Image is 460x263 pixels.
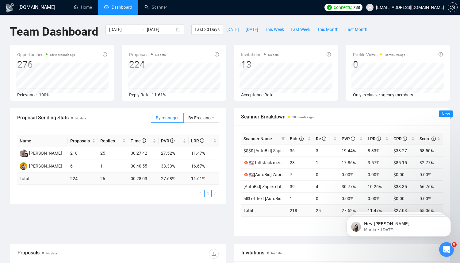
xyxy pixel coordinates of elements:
[241,249,443,257] span: Invitations
[191,138,204,143] span: LRR
[17,92,36,97] span: Relevance
[98,173,128,185] td: 26
[287,145,313,157] td: 36
[299,137,304,141] span: info-circle
[391,192,417,204] td: $0.00
[17,114,151,122] span: Proposal Sending Stats
[189,147,219,160] td: 11.47%
[29,163,62,169] div: [PERSON_NAME]
[199,191,202,195] span: left
[103,52,107,56] span: info-circle
[337,203,460,246] iframe: Intercom notifications message
[439,242,454,257] iframe: Intercom live chat
[241,204,287,216] td: Total
[243,196,330,201] a: all3 of Text [AutoBid] Zapier (Title Only) 16/06
[17,135,68,147] th: Name
[188,115,214,120] span: By Freelancer
[365,192,391,204] td: 0.00%
[209,249,219,259] button: download
[327,5,332,10] img: upwork-logo.png
[70,137,91,144] span: Proposals
[147,26,175,33] input: End date
[140,27,144,32] span: to
[417,180,443,192] td: 66.76%
[246,26,258,33] span: [DATE]
[393,136,407,141] span: CPR
[353,59,405,71] div: 0
[322,137,326,141] span: info-circle
[442,111,450,116] span: New
[20,149,27,157] img: MD
[204,190,212,197] li: 1
[287,25,314,34] button: Last Week
[161,138,174,143] span: PVR
[68,135,98,147] th: Proposals
[17,249,118,259] div: Proposals
[377,137,381,141] span: info-circle
[265,26,284,33] span: This Week
[243,160,295,165] a: 🍁🇺🇸 full stack mern 01/07
[200,138,204,143] span: info-circle
[156,115,179,120] span: By manager
[243,172,328,177] a: 🍁🇺🇸[AutoBid] Zapier Only (Title Only) 20/06
[104,5,109,9] span: dashboard
[280,134,286,143] span: filter
[339,168,365,180] td: 0.00%
[20,150,62,155] a: MD[PERSON_NAME]
[112,5,132,10] span: Dashboard
[17,51,75,58] span: Opportunities
[317,26,339,33] span: This Month
[241,113,443,121] span: Scanner Breakdown
[226,26,239,33] span: [DATE]
[17,59,75,71] div: 276
[144,5,167,10] a: searchScanner
[417,157,443,168] td: 32.77%
[313,204,339,216] td: 25
[212,190,219,197] button: right
[68,147,98,160] td: 218
[334,4,352,11] span: Connects:
[68,173,98,185] td: 224
[417,168,443,180] td: 0.00%
[98,160,128,173] td: 1
[448,2,458,12] button: setting
[313,192,339,204] td: 0
[205,190,211,197] a: 1
[287,192,313,204] td: 1
[128,160,159,173] td: 00:40:55
[98,135,128,147] th: Replies
[50,53,75,56] time: a few seconds ago
[20,163,62,168] a: AA[PERSON_NAME]
[155,53,166,56] span: No data
[243,136,272,141] span: Scanner Name
[5,3,15,13] img: logo
[189,160,219,173] td: 16.67%
[431,137,436,141] span: info-circle
[215,52,219,56] span: info-circle
[342,136,355,141] span: PVR
[271,251,282,255] span: No data
[268,53,278,56] span: No data
[439,52,443,56] span: info-circle
[287,157,313,168] td: 28
[159,160,189,173] td: 33.33%
[243,148,319,153] a: $$$$ [AutoBid] Zapier (Title Only) 01/07
[281,137,285,141] span: filter
[142,138,146,143] span: info-circle
[98,147,128,160] td: 25
[140,27,144,32] span: swap-right
[209,251,218,256] span: download
[243,184,308,189] a: [AutoBid] Zapier (Title Only) 16/06
[420,136,436,141] span: Score
[109,26,137,33] input: Start date
[448,5,457,10] span: setting
[365,157,391,168] td: 3.57%
[391,145,417,157] td: $38.27
[195,26,220,33] span: Last 30 Days
[368,5,372,10] span: user
[342,25,371,34] button: Last Month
